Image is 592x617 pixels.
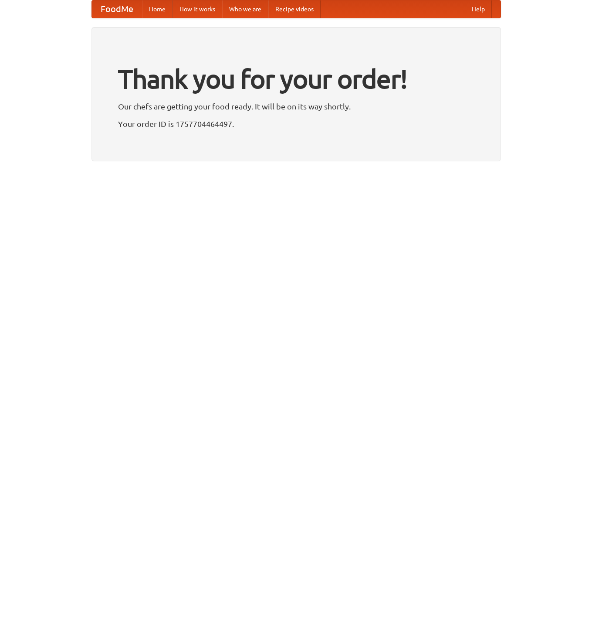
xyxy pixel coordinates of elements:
a: Who we are [222,0,268,18]
a: Help [465,0,492,18]
a: Home [142,0,173,18]
h1: Thank you for your order! [118,58,474,100]
a: Recipe videos [268,0,321,18]
a: How it works [173,0,222,18]
p: Our chefs are getting your food ready. It will be on its way shortly. [118,100,474,113]
p: Your order ID is 1757704464497. [118,117,474,130]
a: FoodMe [92,0,142,18]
